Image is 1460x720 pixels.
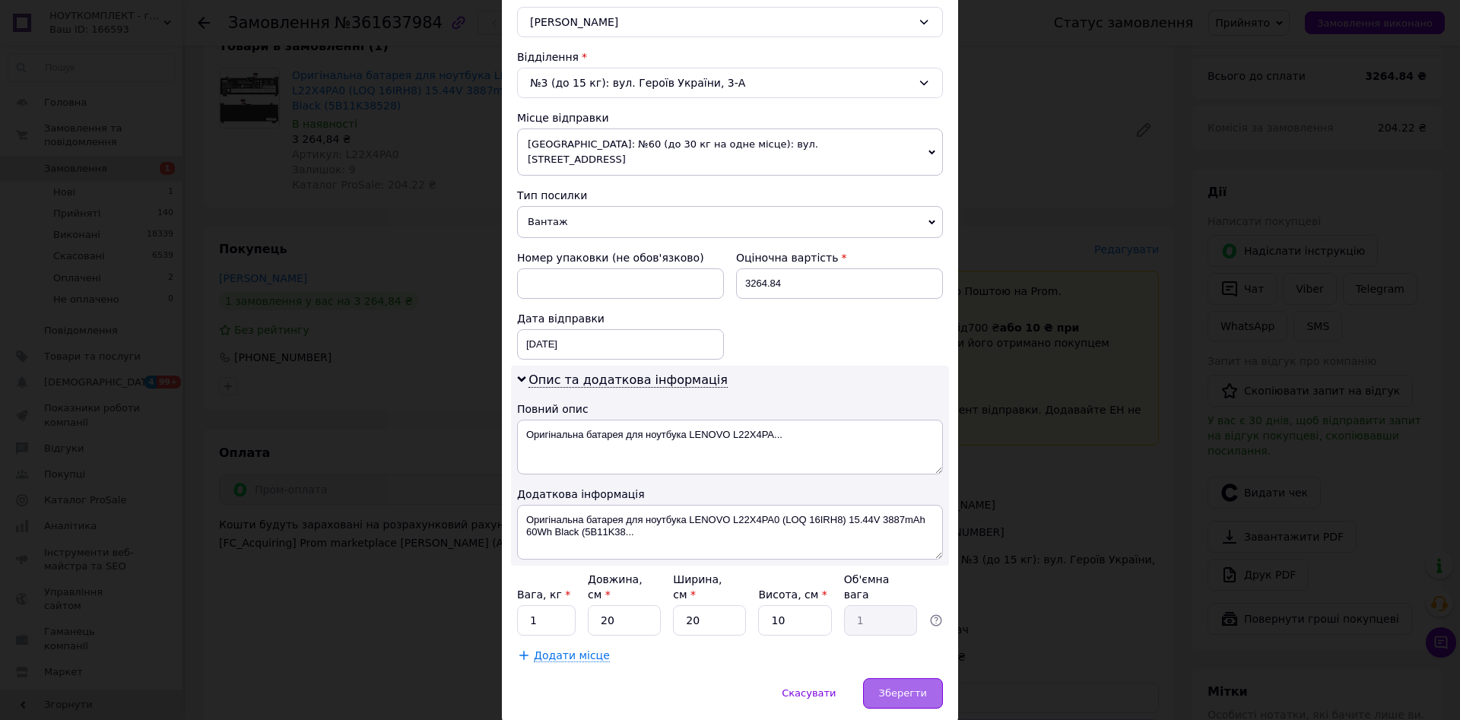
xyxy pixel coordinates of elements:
span: Зберегти [879,687,927,699]
div: Об'ємна вага [844,572,917,602]
span: Додати місце [534,649,610,662]
label: Висота, см [758,588,827,601]
div: Додаткова інформація [517,487,943,502]
div: Дата відправки [517,311,724,326]
span: Тип посилки [517,189,587,201]
span: Вантаж [517,206,943,238]
textarea: Оригінальна батарея для ноутбука LENOVO L22X4PA... [517,420,943,474]
span: Скасувати [782,687,836,699]
span: Опис та додаткова інформація [528,373,728,388]
div: Повний опис [517,401,943,417]
textarea: Оригінальна батарея для ноутбука LENOVO L22X4PA0 (LOQ 16IRH8) 15.44V 3887mAh 60Wh Black (5B11K38... [517,505,943,560]
div: Оціночна вартість [736,250,943,265]
span: [GEOGRAPHIC_DATA]: №60 (до 30 кг на одне місце): вул. [STREET_ADDRESS] [517,128,943,176]
label: Ширина, см [673,573,722,601]
div: №3 (до 15 кг): вул. Героїв України, 3-А [517,68,943,98]
span: Місце відправки [517,112,609,124]
label: Вага, кг [517,588,570,601]
div: Відділення [517,49,943,65]
div: [PERSON_NAME] [517,7,943,37]
label: Довжина, см [588,573,643,601]
div: Номер упаковки (не обов'язково) [517,250,724,265]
